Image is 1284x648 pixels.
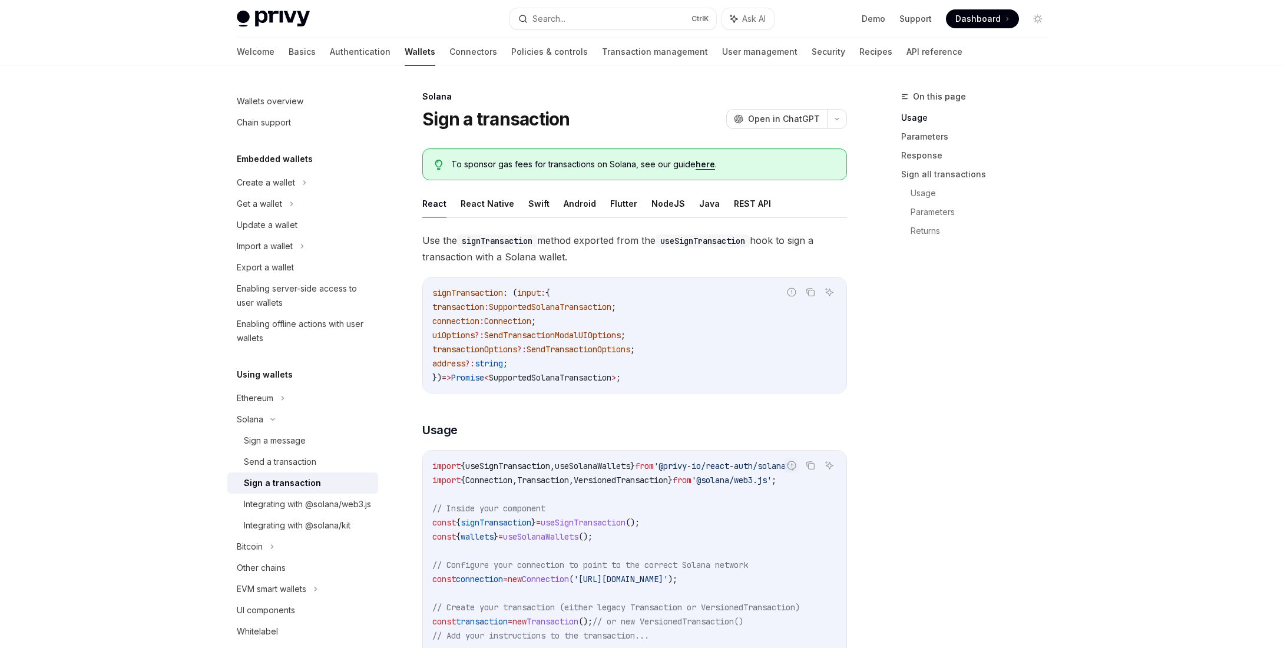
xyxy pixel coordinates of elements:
[722,8,774,29] button: Ask AI
[901,165,1057,184] a: Sign all transactions
[451,372,484,383] span: Promise
[422,422,458,438] span: Usage
[901,127,1057,146] a: Parameters
[901,108,1057,127] a: Usage
[527,616,578,627] span: Transaction
[517,287,541,298] span: input
[237,368,293,382] h5: Using wallets
[503,531,578,542] span: useSolanaWallets
[227,313,378,349] a: Enabling offline actions with user wallets
[237,152,313,166] h5: Embedded wallets
[564,190,596,217] button: Android
[465,475,512,485] span: Connection
[574,475,668,485] span: VersionedTransaction
[227,621,378,642] a: Whitelabel
[512,616,527,627] span: new
[621,330,626,340] span: ;
[432,344,517,355] span: transactionOptions
[227,451,378,472] a: Send a transaction
[955,13,1001,25] span: Dashboard
[432,358,465,369] span: address
[531,517,536,528] span: }
[227,91,378,112] a: Wallets overview
[475,330,484,340] span: ?:
[244,476,321,490] div: Sign a transaction
[822,285,837,300] button: Ask AI
[237,176,295,190] div: Create a wallet
[651,190,685,217] button: NodeJS
[742,13,766,25] span: Ask AI
[772,475,776,485] span: ;
[432,461,461,471] span: import
[237,603,295,617] div: UI components
[946,9,1019,28] a: Dashboard
[1028,9,1047,28] button: Toggle dark mode
[227,278,378,313] a: Enabling server-side access to user wallets
[432,630,649,641] span: // Add your instructions to the transaction...
[569,574,574,584] span: (
[913,90,966,104] span: On this page
[494,531,498,542] span: }
[227,257,378,278] a: Export a wallet
[456,531,461,542] span: {
[237,582,306,596] div: EVM smart wallets
[465,358,475,369] span: ?:
[508,616,512,627] span: =
[432,287,503,298] span: signTransaction
[911,184,1057,203] a: Usage
[330,38,391,66] a: Authentication
[616,372,621,383] span: ;
[432,372,442,383] span: })
[528,190,550,217] button: Swift
[668,574,677,584] span: );
[237,540,263,554] div: Bitcoin
[578,616,593,627] span: ();
[227,515,378,536] a: Integrating with @solana/kit
[484,330,621,340] span: SendTransactionModalUIOptions
[626,517,640,528] span: ();
[784,458,799,473] button: Report incorrect code
[901,146,1057,165] a: Response
[461,190,514,217] button: React Native
[227,494,378,515] a: Integrating with @solana/web3.js
[691,475,772,485] span: '@solana/web3.js'
[654,461,790,471] span: '@privy-io/react-auth/solana'
[574,574,668,584] span: '[URL][DOMAIN_NAME]'
[635,461,654,471] span: from
[484,302,489,312] span: :
[237,624,278,639] div: Whitelabel
[531,316,536,326] span: ;
[602,38,708,66] a: Transaction management
[722,38,797,66] a: User management
[489,302,611,312] span: SupportedSolanaTransaction
[237,218,297,232] div: Update a wallet
[457,234,537,247] code: signTransaction
[656,234,750,247] code: useSignTransaction
[237,391,273,405] div: Ethereum
[456,616,508,627] span: transaction
[510,8,716,29] button: Search...CtrlK
[432,616,456,627] span: const
[461,461,465,471] span: {
[668,475,673,485] span: }
[237,11,310,27] img: light logo
[911,203,1057,221] a: Parameters
[237,115,291,130] div: Chain support
[517,475,569,485] span: Transaction
[435,160,443,170] svg: Tip
[484,372,489,383] span: <
[244,455,316,469] div: Send a transaction
[541,287,545,298] span: :
[630,344,635,355] span: ;
[550,461,555,471] span: ,
[498,531,503,542] span: =
[475,358,503,369] span: string
[432,602,800,613] span: // Create your transaction (either legacy Transaction or VersionedTransaction)
[227,600,378,621] a: UI components
[784,285,799,300] button: Report incorrect code
[456,517,461,528] span: {
[541,517,626,528] span: useSignTransaction
[593,616,743,627] span: // or new VersionedTransaction()
[227,430,378,451] a: Sign a message
[734,190,771,217] button: REST API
